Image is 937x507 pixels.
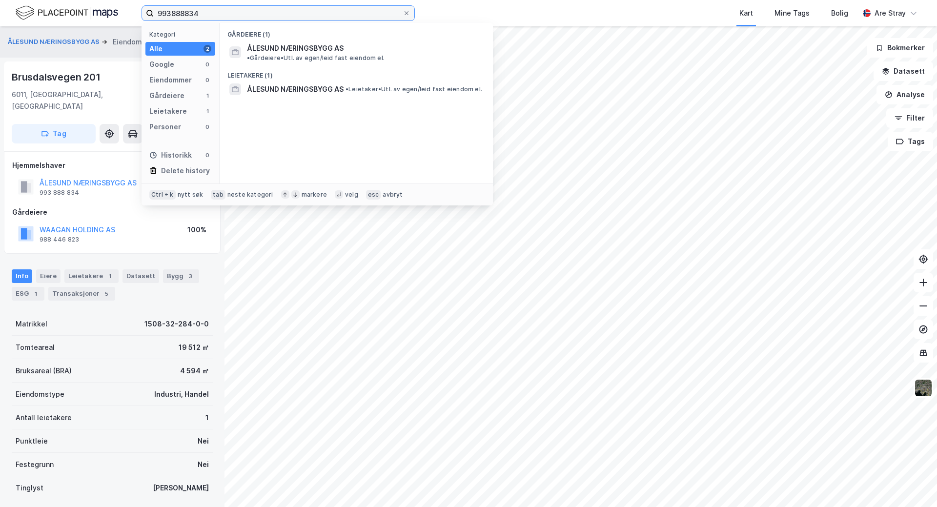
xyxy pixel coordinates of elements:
div: 0 [204,61,211,68]
div: 1 [205,412,209,424]
div: Gårdeiere (1) [220,23,493,41]
div: Tinglyst [16,482,43,494]
div: Kart [739,7,753,19]
div: Leietakere [64,269,119,283]
button: Tag [12,124,96,143]
div: 988 446 823 [40,236,79,243]
img: logo.f888ab2527a4732fd821a326f86c7f29.svg [16,4,118,21]
div: avbryt [383,191,403,199]
button: Bokmerker [867,38,933,58]
span: • [346,85,348,93]
div: 1 [31,289,41,299]
div: 4 594 ㎡ [180,365,209,377]
div: tab [211,190,225,200]
div: Bruksareal (BRA) [16,365,72,377]
div: [PERSON_NAME] [153,482,209,494]
div: Tomteareal [16,342,55,353]
span: • [247,54,250,61]
div: Leietakere (1) [220,64,493,81]
div: 993 888 834 [40,189,79,197]
div: 19 512 ㎡ [179,342,209,353]
div: Alle [149,43,163,55]
div: neste kategori [227,191,273,199]
div: 100% [187,224,206,236]
div: 1 [105,271,115,281]
div: Festegrunn [16,459,54,470]
div: Punktleie [16,435,48,447]
div: Eiendomstype [16,388,64,400]
div: Matrikkel [16,318,47,330]
span: Gårdeiere • Utl. av egen/leid fast eiendom el. [247,54,385,62]
div: Kategori [149,31,215,38]
button: Analyse [876,85,933,104]
div: 1 [204,107,211,115]
iframe: Chat Widget [888,460,937,507]
div: Are Stray [875,7,906,19]
span: Leietaker • Utl. av egen/leid fast eiendom el. [346,85,482,93]
div: Datasett [122,269,159,283]
div: Eiendommer [149,74,192,86]
div: Industri, Handel [154,388,209,400]
div: Eiendom [113,36,142,48]
div: velg [345,191,358,199]
div: esc [366,190,381,200]
div: Brusdalsvegen 201 [12,69,102,85]
button: ÅLESUND NÆRINGSBYGG AS [8,37,102,47]
div: 1508-32-284-0-0 [144,318,209,330]
div: Bygg [163,269,199,283]
span: ÅLESUND NÆRINGSBYGG AS [247,83,344,95]
div: Delete history [161,165,210,177]
div: Gårdeiere [12,206,212,218]
div: 0 [204,123,211,131]
div: 1 [204,92,211,100]
div: Antall leietakere [16,412,72,424]
div: Gårdeiere [149,90,184,101]
div: 2 [204,45,211,53]
div: Nei [198,459,209,470]
div: Bolig [831,7,848,19]
div: nytt søk [178,191,204,199]
div: Nei [198,435,209,447]
div: 6011, [GEOGRAPHIC_DATA], [GEOGRAPHIC_DATA] [12,89,160,112]
div: ESG [12,287,44,301]
div: Google [149,59,174,70]
div: Info [12,269,32,283]
div: Ctrl + k [149,190,176,200]
div: Leietakere [149,105,187,117]
div: 5 [102,289,111,299]
button: Filter [886,108,933,128]
div: markere [302,191,327,199]
div: Historikk [149,149,192,161]
input: Søk på adresse, matrikkel, gårdeiere, leietakere eller personer [154,6,403,20]
span: ÅLESUND NÆRINGSBYGG AS [247,42,344,54]
div: 0 [204,76,211,84]
button: Tags [888,132,933,151]
div: Transaksjoner [48,287,115,301]
div: Eiere [36,269,61,283]
img: 9k= [914,379,933,397]
div: Mine Tags [774,7,810,19]
div: Personer [149,121,181,133]
div: Hjemmelshaver [12,160,212,171]
div: 0 [204,151,211,159]
button: Datasett [874,61,933,81]
div: 3 [185,271,195,281]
